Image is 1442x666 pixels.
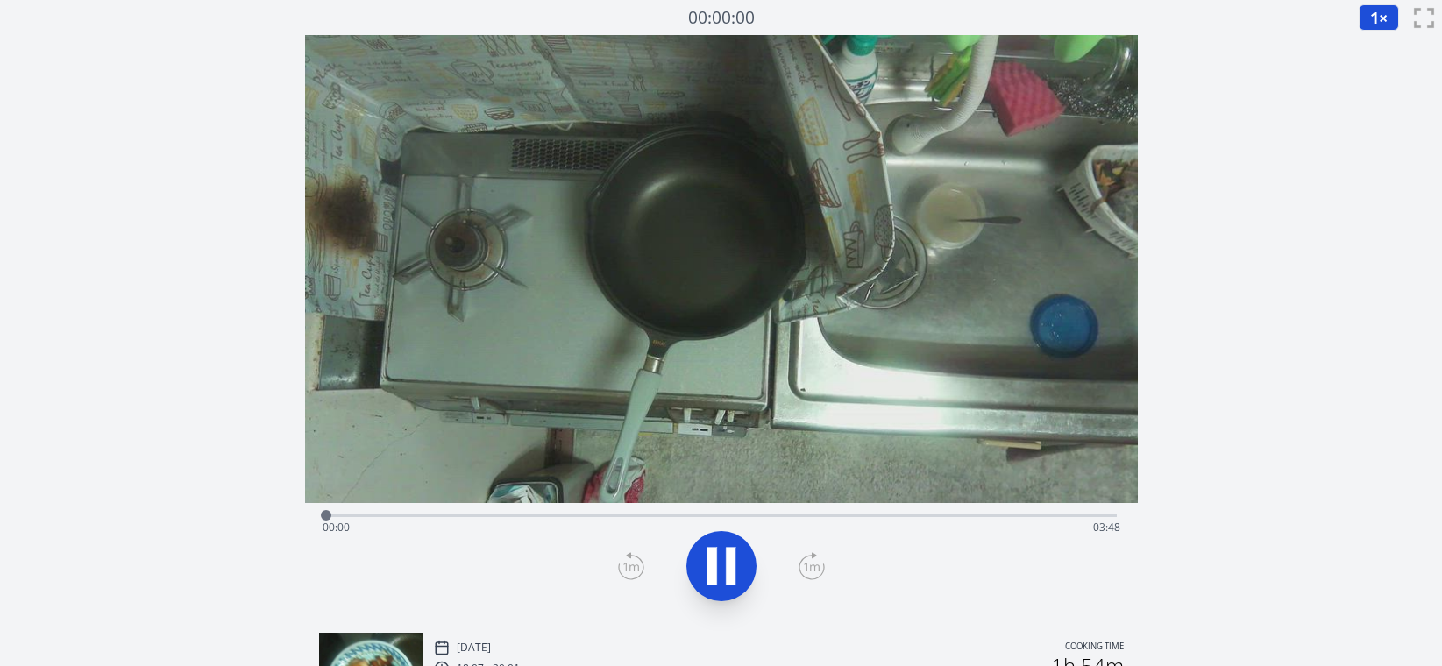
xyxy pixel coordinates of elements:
[1359,4,1399,31] button: 1×
[1093,520,1120,535] span: 03:48
[457,641,491,655] p: [DATE]
[1065,640,1124,655] p: Cooking time
[688,5,755,31] a: 00:00:00
[1370,7,1379,28] span: 1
